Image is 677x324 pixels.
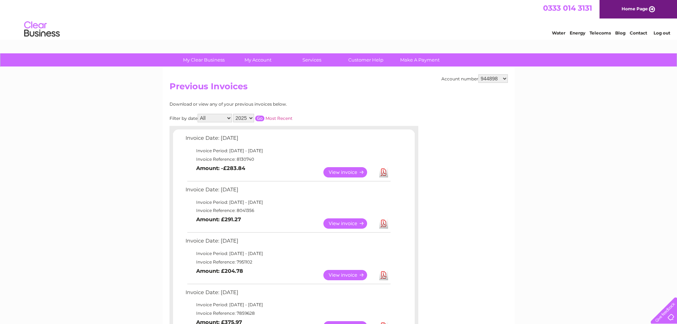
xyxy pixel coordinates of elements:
[379,218,388,229] a: Download
[170,114,356,122] div: Filter by date
[391,53,449,67] a: Make A Payment
[379,167,388,177] a: Download
[323,218,376,229] a: View
[323,270,376,280] a: View
[184,309,392,318] td: Invoice Reference: 7859628
[184,236,392,249] td: Invoice Date: [DATE]
[196,165,245,171] b: Amount: -£283.84
[184,249,392,258] td: Invoice Period: [DATE] - [DATE]
[184,288,392,301] td: Invoice Date: [DATE]
[184,258,392,266] td: Invoice Reference: 7951102
[24,18,60,40] img: logo.png
[654,30,670,36] a: Log out
[184,133,392,147] td: Invoice Date: [DATE]
[441,74,508,83] div: Account number
[543,4,592,12] a: 0333 014 3131
[184,198,392,207] td: Invoice Period: [DATE] - [DATE]
[174,53,233,67] a: My Clear Business
[570,30,585,36] a: Energy
[323,167,376,177] a: View
[283,53,341,67] a: Services
[170,81,508,95] h2: Previous Invoices
[184,206,392,215] td: Invoice Reference: 8041356
[184,301,392,309] td: Invoice Period: [DATE] - [DATE]
[184,147,392,155] td: Invoice Period: [DATE] - [DATE]
[184,155,392,164] td: Invoice Reference: 8130740
[615,30,625,36] a: Blog
[265,116,292,121] a: Most Recent
[590,30,611,36] a: Telecoms
[196,216,241,223] b: Amount: £291.27
[552,30,565,36] a: Water
[184,185,392,198] td: Invoice Date: [DATE]
[379,270,388,280] a: Download
[630,30,647,36] a: Contact
[170,102,356,107] div: Download or view any of your previous invoices below.
[337,53,395,67] a: Customer Help
[196,268,243,274] b: Amount: £204.78
[171,4,507,34] div: Clear Business is a trading name of Verastar Limited (registered in [GEOGRAPHIC_DATA] No. 3667643...
[229,53,287,67] a: My Account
